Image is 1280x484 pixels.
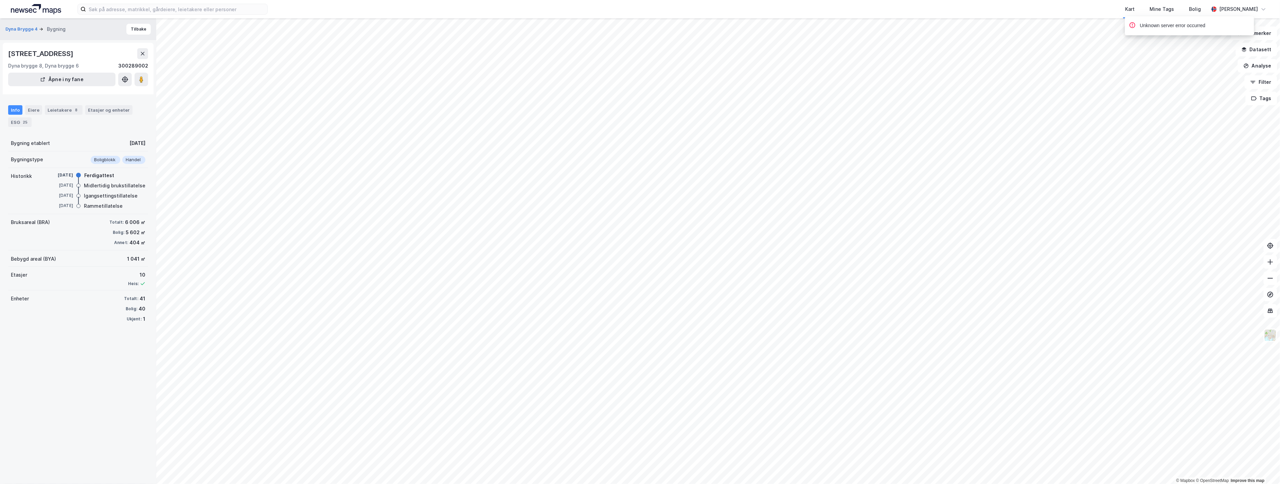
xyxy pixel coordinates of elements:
div: Totalt: [109,220,124,225]
a: Mapbox [1176,478,1195,483]
button: Filter [1245,75,1277,89]
button: Tags [1246,92,1277,105]
div: Bolig [1189,5,1201,13]
div: Dyna brygge 8, Dyna brygge 6 [8,62,79,70]
div: 41 [140,295,145,303]
div: Kart [1125,5,1135,13]
div: Historikk [11,172,32,180]
div: Etasjer [11,271,27,279]
button: Analyse [1238,59,1277,73]
img: logo.a4113a55bc3d86da70a041830d287a7e.svg [11,4,61,14]
div: Bygning etablert [11,139,50,147]
div: Midlertidig brukstillatelse [84,182,145,190]
div: Leietakere [45,105,83,115]
button: Åpne i ny fane [8,73,115,86]
div: Enheter [11,295,29,303]
div: [PERSON_NAME] [1220,5,1258,13]
div: [DATE] [46,192,73,199]
img: Z [1264,329,1277,342]
div: 1 [143,315,145,323]
div: Etasjer og enheter [88,107,130,113]
div: 5 602 ㎡ [126,228,145,237]
div: Kontrollprogram for chat [1246,451,1280,484]
div: Mine Tags [1150,5,1174,13]
a: Improve this map [1231,478,1265,483]
a: OpenStreetMap [1196,478,1229,483]
div: Eiere [25,105,42,115]
div: Bolig: [113,230,124,235]
div: 1 041 ㎡ [127,255,145,263]
div: [DATE] [46,172,73,178]
input: Søk på adresse, matrikkel, gårdeiere, leietakere eller personer [86,4,267,14]
div: ESG [8,117,32,127]
div: Totalt: [124,296,138,301]
div: Bygningstype [11,155,43,164]
div: Info [8,105,22,115]
button: Dyna Brygge 4 [5,26,39,33]
button: Tilbake [126,24,151,35]
div: Ukjent: [127,316,142,322]
div: Bolig: [126,306,137,312]
div: 404 ㎡ [129,239,145,247]
div: 10 [128,271,145,279]
iframe: Chat Widget [1246,451,1280,484]
div: [DATE] [46,203,73,209]
div: Unknown server error occurred [1140,22,1206,30]
div: 6 006 ㎡ [125,218,145,226]
div: Ferdigattest [84,171,114,180]
div: 40 [139,305,145,313]
div: Bruksareal (BRA) [11,218,50,226]
div: Annet: [114,240,128,245]
button: Datasett [1236,43,1277,56]
div: 300289002 [118,62,148,70]
div: [STREET_ADDRESS] [8,48,75,59]
div: Rammetillatelse [84,202,123,210]
div: Igangsettingstillatelse [84,192,138,200]
div: Bebygd areal (BYA) [11,255,56,263]
div: [DATE] [129,139,145,147]
div: Bygning [47,25,66,33]
div: 25 [21,119,29,126]
div: Heis: [128,281,139,286]
div: [DATE] [46,182,73,188]
div: 8 [73,107,80,113]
